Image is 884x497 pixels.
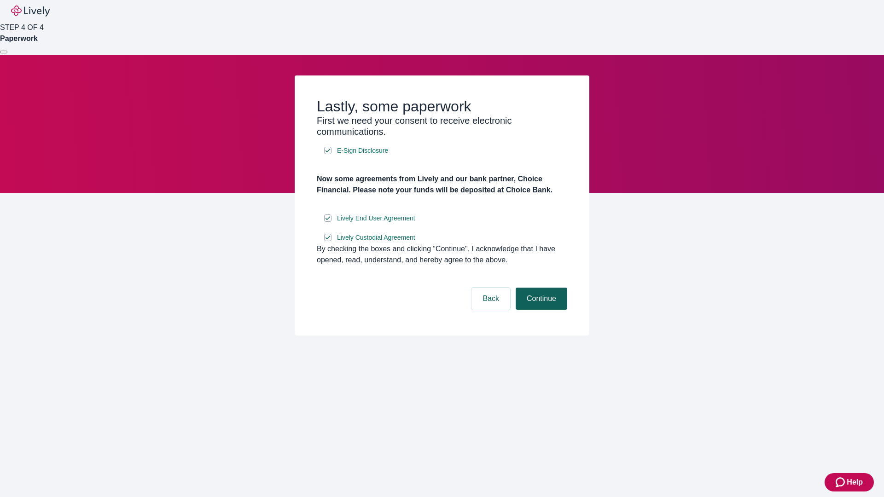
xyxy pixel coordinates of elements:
span: Lively End User Agreement [337,214,415,223]
button: Back [471,288,510,310]
img: Lively [11,6,50,17]
h4: Now some agreements from Lively and our bank partner, Choice Financial. Please note your funds wi... [317,173,567,196]
h2: Lastly, some paperwork [317,98,567,115]
a: e-sign disclosure document [335,232,417,243]
button: Continue [516,288,567,310]
a: e-sign disclosure document [335,213,417,224]
button: Zendesk support iconHelp [825,473,874,491]
span: Lively Custodial Agreement [337,233,415,243]
a: e-sign disclosure document [335,145,390,156]
span: E-Sign Disclosure [337,146,388,156]
div: By checking the boxes and clicking “Continue", I acknowledge that I have opened, read, understand... [317,243,567,266]
h3: First we need your consent to receive electronic communications. [317,115,567,137]
svg: Zendesk support icon [836,477,847,488]
span: Help [847,477,863,488]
